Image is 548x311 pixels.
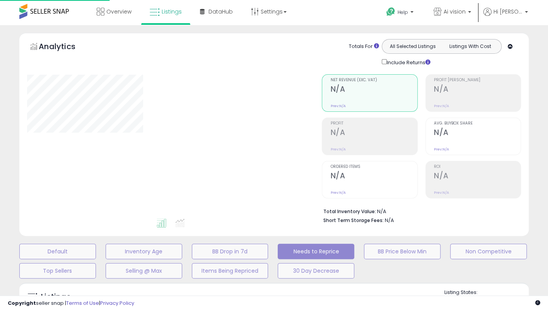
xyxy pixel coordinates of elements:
[19,244,96,259] button: Default
[434,128,521,138] h2: N/A
[483,8,528,25] a: Hi [PERSON_NAME]
[8,299,36,307] strong: Copyright
[330,85,417,95] h2: N/A
[434,171,521,182] h2: N/A
[106,263,182,279] button: Selling @ Max
[106,244,182,259] button: Inventory Age
[323,206,515,215] li: N/A
[330,128,417,138] h2: N/A
[330,165,417,169] span: Ordered Items
[398,9,408,15] span: Help
[493,8,522,15] span: Hi [PERSON_NAME]
[323,208,376,215] b: Total Inventory Value:
[192,244,268,259] button: BB Drop in 7d
[364,244,440,259] button: BB Price Below Min
[376,58,440,67] div: Include Returns
[434,165,521,169] span: ROI
[384,217,394,224] span: N/A
[330,147,345,152] small: Prev: N/A
[441,41,499,51] button: Listings With Cost
[330,104,345,108] small: Prev: N/A
[8,300,134,307] div: seller snap | |
[106,8,131,15] span: Overview
[323,217,383,224] b: Short Term Storage Fees:
[386,7,396,17] i: Get Help
[349,43,379,50] div: Totals For
[330,171,417,182] h2: N/A
[330,78,417,82] span: Net Revenue (Exc. VAT)
[434,78,521,82] span: Profit [PERSON_NAME]
[434,190,449,195] small: Prev: N/A
[208,8,233,15] span: DataHub
[384,41,442,51] button: All Selected Listings
[434,147,449,152] small: Prev: N/A
[434,85,521,95] h2: N/A
[19,263,96,279] button: Top Sellers
[434,104,449,108] small: Prev: N/A
[192,263,268,279] button: Items Being Repriced
[162,8,182,15] span: Listings
[380,1,421,25] a: Help
[330,121,417,126] span: Profit
[450,244,527,259] button: Non Competitive
[444,8,466,15] span: Ai vision
[330,190,345,195] small: Prev: N/A
[434,121,521,126] span: Avg. Buybox Share
[39,41,90,54] h5: Analytics
[278,263,354,279] button: 30 Day Decrease
[278,244,354,259] button: Needs to Reprice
